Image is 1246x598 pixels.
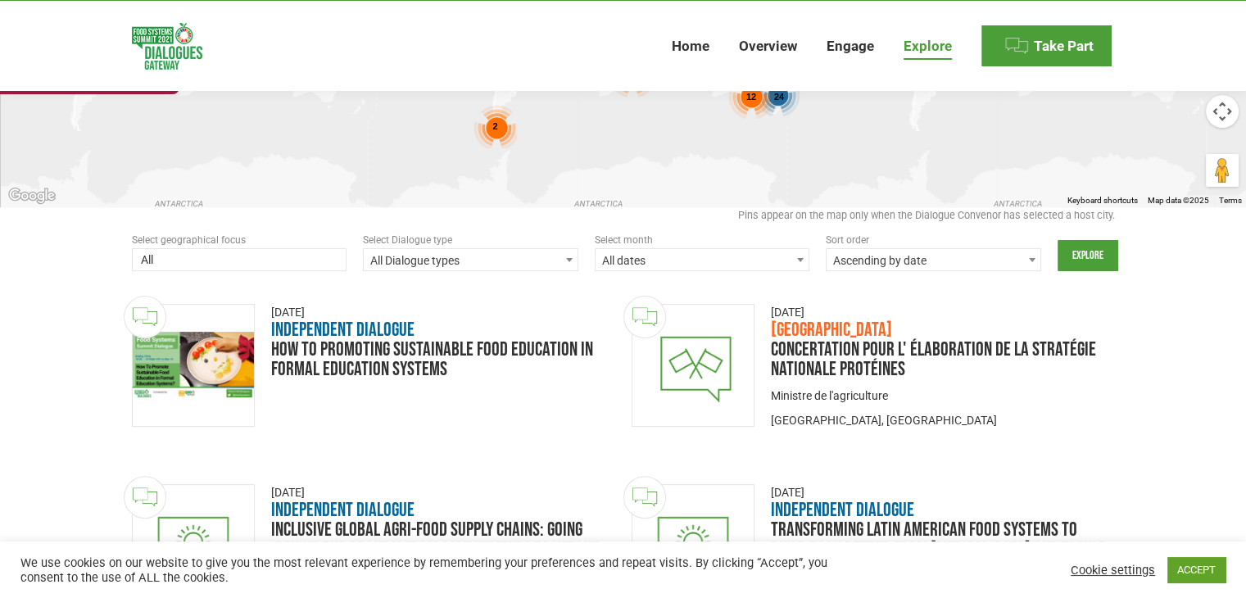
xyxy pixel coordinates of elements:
span: 24 [773,92,783,102]
img: thumbnail-dialogue-national.png [632,308,754,422]
button: Map camera controls [1206,95,1239,128]
div: [DATE] [271,304,615,320]
h3: Independent Dialogue [271,320,615,340]
div: [DATE] [771,304,1115,320]
span: Home [672,38,709,55]
a: Dialogue image [632,304,754,427]
span: Overview [739,38,797,55]
button: Drag Pegman onto the map to open Street View [1206,154,1239,187]
span: All dates [596,249,809,272]
img: Food Systems Summit Dialogues [132,23,202,70]
div: Select month [595,232,810,248]
input: Explore [1058,240,1118,271]
a: How to Promoting Sustainable Food Education in Formal Education Systems [271,338,593,381]
button: Keyboard shortcuts [1067,195,1138,206]
span: All Dialogue types [364,249,578,272]
div: Ministre de l'agriculture [771,387,1115,404]
a: Cookie settings [1071,563,1155,578]
span: Engage [827,38,874,55]
span: Take Part [1034,38,1094,55]
img: Official Feedback available [623,296,666,338]
span: Explore [904,38,952,55]
span: All Dialogue types [363,248,578,271]
div: We use cookies on our website to give you the most relevant experience by remembering your prefer... [20,555,864,585]
a: Transforming Latin American food systems to build back better from [MEDICAL_DATA] and tackle clim... [771,518,1106,581]
span: Ascending by date [826,248,1041,271]
img: Official Feedback available [124,476,166,519]
h3: Independent Dialogue [771,501,1115,520]
div: Select Dialogue type [363,232,578,248]
img: Menu icon [1004,34,1029,58]
a: Concertation pour l' élaboration de la Stratégie Nationale Protéines [771,338,1096,381]
a: Terms [1219,196,1242,205]
span: Ascending by date [827,249,1040,272]
a: ACCEPT [1167,557,1226,582]
h3: Independent Dialogue [271,501,615,520]
img: Official Feedback available [124,296,166,338]
a: Inclusive Global Agri-food Supply Chains: Going ‘Behind the Brands’ from commitments to uptake [271,518,599,561]
div: Pins appear on the map only when the Dialogue Convenor has selected a host city. [132,207,1115,232]
a: Open this area in Google Maps (opens a new window) [5,185,59,206]
span: All dates [595,248,810,271]
span: Map data ©2025 [1148,196,1209,205]
p: [GEOGRAPHIC_DATA], [GEOGRAPHIC_DATA] [771,412,1115,428]
div: [DATE] [771,484,1115,501]
h3: [GEOGRAPHIC_DATA] [771,320,1115,340]
span: 2 [492,121,497,131]
img: Official Feedback available [623,476,666,519]
div: Sort order [826,232,1041,248]
div: Select geographical focus [132,232,347,248]
div: [DATE] [271,484,615,501]
span: 12 [745,92,755,102]
a: Dialogue image [132,304,255,427]
img: Google [5,185,59,206]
